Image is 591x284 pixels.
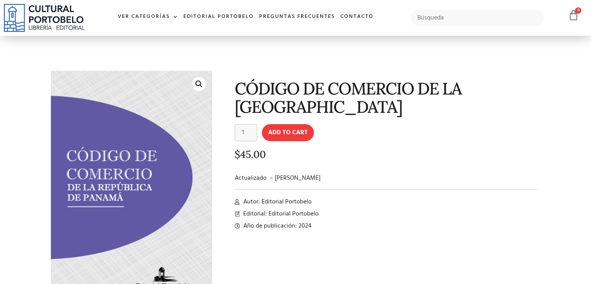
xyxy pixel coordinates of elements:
[241,209,319,219] span: Editorial: Editorial Portobelo
[235,174,538,183] p: Actualizado – [PERSON_NAME]
[192,77,206,91] a: 🔍
[235,79,538,116] h1: CÓDIGO DE COMERCIO DE LA [GEOGRAPHIC_DATA]
[568,10,579,21] a: 0
[115,9,181,25] a: Ver Categorías
[181,9,256,25] a: Editorial Portobelo
[235,148,240,161] span: $
[235,148,266,161] bdi: 45.00
[235,124,257,141] input: Product quantity
[256,9,338,25] a: Preguntas frecuentes
[411,10,544,26] input: Búsqueda
[338,9,376,25] a: Contacto
[241,221,312,231] span: Año de publicación: 2024
[575,7,581,14] span: 0
[241,197,312,207] span: Autor: Editorial Portobelo
[262,124,314,141] button: Add to cart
